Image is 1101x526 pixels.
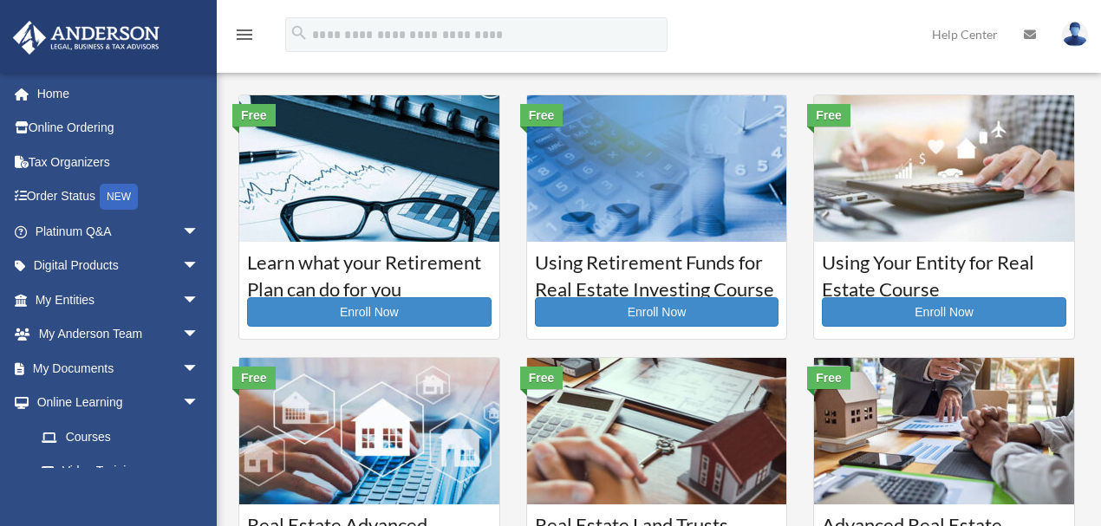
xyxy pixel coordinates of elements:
span: arrow_drop_down [182,282,217,318]
a: My Documentsarrow_drop_down [12,351,225,386]
i: menu [234,24,255,45]
img: User Pic [1062,22,1088,47]
a: Platinum Q&Aarrow_drop_down [12,214,225,249]
span: arrow_drop_down [182,214,217,250]
span: arrow_drop_down [182,386,217,421]
div: Free [807,367,850,389]
img: Anderson Advisors Platinum Portal [8,21,165,55]
span: arrow_drop_down [182,351,217,386]
a: Online Ordering [12,111,225,146]
div: NEW [100,184,138,210]
a: Courses [24,419,217,454]
h3: Learn what your Retirement Plan can do for you [247,250,492,293]
span: arrow_drop_down [182,317,217,353]
a: Online Learningarrow_drop_down [12,386,225,420]
a: Enroll Now [822,297,1066,327]
a: Order StatusNEW [12,179,225,215]
h3: Using Retirement Funds for Real Estate Investing Course [535,250,779,293]
a: Home [12,76,225,111]
a: Tax Organizers [12,145,225,179]
a: Video Training [24,454,225,489]
div: Free [807,104,850,127]
div: Free [520,367,564,389]
a: Digital Productsarrow_drop_down [12,249,225,283]
div: Free [232,104,276,127]
a: My Entitiesarrow_drop_down [12,282,225,317]
div: Free [520,104,564,127]
i: search [290,23,309,42]
h3: Using Your Entity for Real Estate Course [822,250,1066,293]
a: My Anderson Teamarrow_drop_down [12,317,225,352]
a: menu [234,30,255,45]
span: arrow_drop_down [182,249,217,284]
a: Enroll Now [247,297,492,327]
div: Free [232,367,276,389]
a: Enroll Now [535,297,779,327]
